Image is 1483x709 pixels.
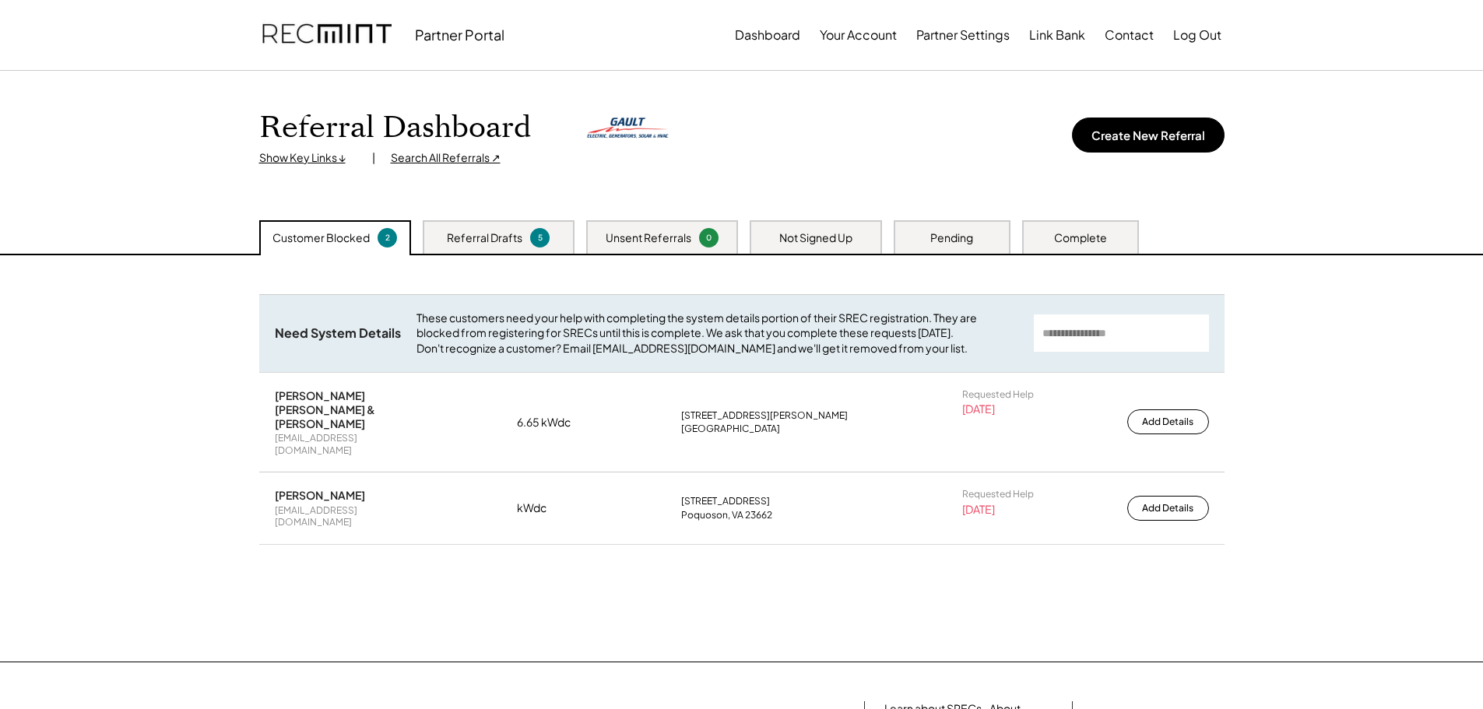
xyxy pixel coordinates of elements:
div: [EMAIL_ADDRESS][DOMAIN_NAME] [275,432,430,456]
div: Unsent Referrals [606,230,691,246]
div: 0 [701,232,716,244]
button: Add Details [1127,496,1209,521]
div: Not Signed Up [779,230,852,246]
div: Pending [930,230,973,246]
div: kWdc [517,500,595,516]
button: Contact [1105,19,1154,51]
img: gault-electric.webp [585,115,671,142]
button: Log Out [1173,19,1221,51]
div: Customer Blocked [272,230,370,246]
div: Need System Details [275,325,401,342]
div: Show Key Links ↓ [259,150,357,166]
div: Search All Referrals ↗ [391,150,501,166]
div: 6.65 kWdc [517,415,595,430]
div: [PERSON_NAME] [PERSON_NAME] & [PERSON_NAME] [275,388,430,431]
div: [DATE] [962,402,995,417]
div: [STREET_ADDRESS][PERSON_NAME] [681,409,848,422]
div: Partner Portal [415,26,504,44]
button: Add Details [1127,409,1209,434]
img: recmint-logotype%403x.png [262,9,392,61]
div: [PERSON_NAME] [275,488,365,502]
button: Your Account [820,19,897,51]
div: 2 [380,232,395,244]
div: These customers need your help with completing the system details portion of their SREC registrat... [416,311,1018,356]
div: Referral Drafts [447,230,522,246]
button: Partner Settings [916,19,1010,51]
div: | [372,150,375,166]
div: [DATE] [962,502,995,518]
div: [GEOGRAPHIC_DATA] [681,423,780,435]
button: Link Bank [1029,19,1085,51]
div: Requested Help [962,488,1034,500]
div: Requested Help [962,388,1034,401]
div: Poquoson, VA 23662 [681,509,772,521]
div: [EMAIL_ADDRESS][DOMAIN_NAME] [275,504,430,528]
button: Create New Referral [1072,118,1225,153]
div: 5 [532,232,547,244]
div: Complete [1054,230,1107,246]
button: Dashboard [735,19,800,51]
div: [STREET_ADDRESS] [681,495,770,507]
h1: Referral Dashboard [259,110,531,146]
